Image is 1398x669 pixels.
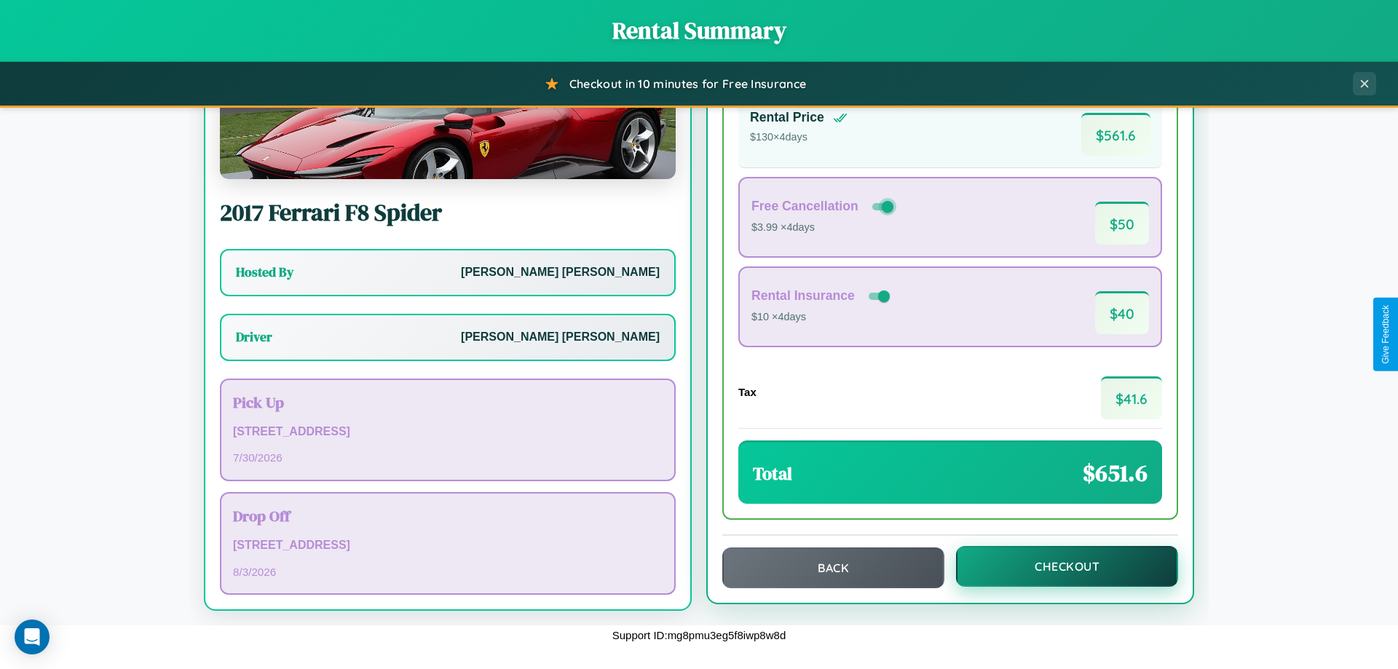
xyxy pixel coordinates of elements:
h3: Drop Off [233,505,663,526]
p: Support ID: mg8pmu3eg5f8iwp8w8d [612,625,786,645]
h4: Tax [738,386,757,398]
h3: Driver [236,328,272,346]
p: 8 / 3 / 2026 [233,562,663,582]
p: 7 / 30 / 2026 [233,448,663,467]
p: [STREET_ADDRESS] [233,535,663,556]
p: [STREET_ADDRESS] [233,421,663,443]
button: Checkout [956,546,1178,587]
p: [PERSON_NAME] [PERSON_NAME] [461,262,660,283]
h3: Hosted By [236,264,293,281]
div: Open Intercom Messenger [15,619,50,654]
h1: Rental Summary [15,15,1383,47]
span: $ 41.6 [1101,376,1162,419]
span: $ 561.6 [1081,113,1150,156]
h4: Rental Insurance [751,288,855,304]
p: $ 130 × 4 days [750,128,848,147]
h4: Rental Price [750,110,824,125]
span: Checkout in 10 minutes for Free Insurance [569,76,806,91]
h3: Pick Up [233,392,663,413]
p: [PERSON_NAME] [PERSON_NAME] [461,327,660,348]
button: Back [722,547,944,588]
p: $10 × 4 days [751,308,893,327]
div: Give Feedback [1381,305,1391,364]
h4: Free Cancellation [751,199,858,214]
span: $ 40 [1095,291,1149,334]
h2: 2017 Ferrari F8 Spider [220,197,676,229]
p: $3.99 × 4 days [751,218,896,237]
span: $ 651.6 [1083,457,1148,489]
span: $ 50 [1095,202,1149,245]
h3: Total [753,462,792,486]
